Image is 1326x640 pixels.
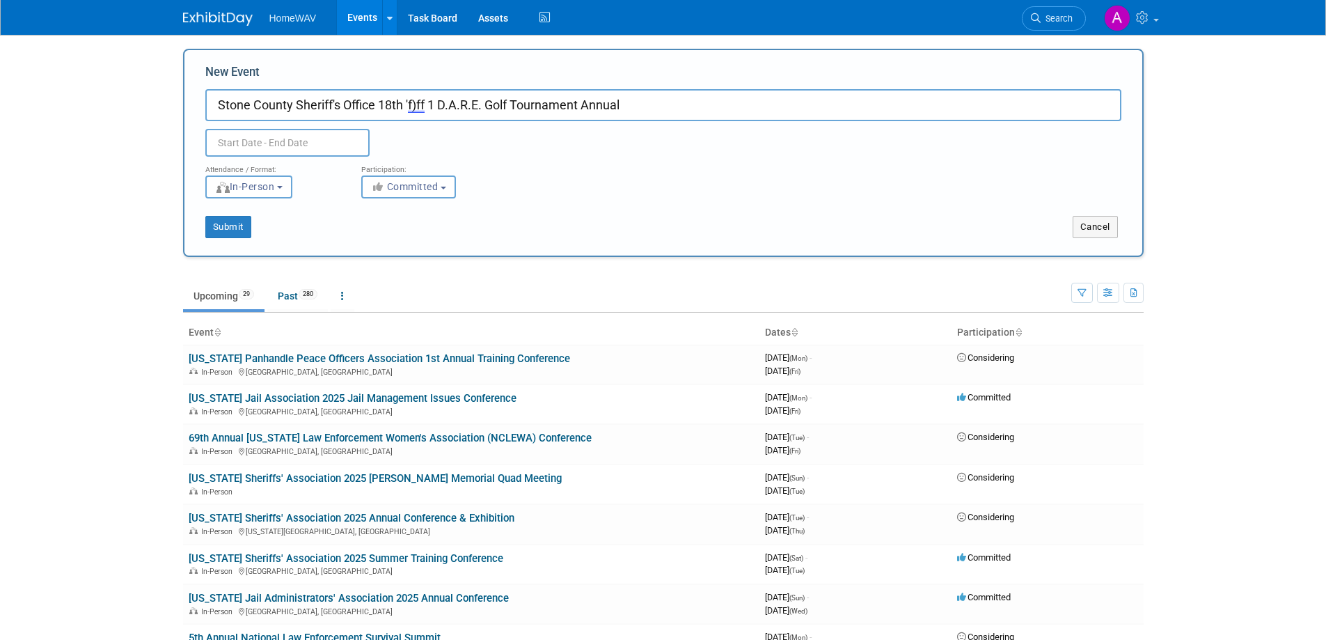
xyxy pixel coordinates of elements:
span: [DATE] [765,432,809,442]
th: Dates [759,321,952,345]
span: [DATE] [765,445,800,455]
a: Sort by Event Name [214,327,221,338]
a: [US_STATE] Jail Administrators' Association 2025 Annual Conference [189,592,509,604]
span: In-Person [201,527,237,536]
span: (Sun) [789,474,805,482]
span: In-Person [215,181,275,192]
span: (Sun) [789,594,805,602]
img: In-Person Event [189,607,198,614]
div: [GEOGRAPHIC_DATA], [GEOGRAPHIC_DATA] [189,445,754,456]
div: Participation: [361,157,496,175]
th: Event [183,321,759,345]
span: - [810,392,812,403]
span: Considering [957,472,1014,483]
span: [DATE] [765,512,809,522]
a: [US_STATE] Sheriffs' Association 2025 Annual Conference & Exhibition [189,512,514,524]
img: In-Person Event [189,487,198,494]
a: [US_STATE] Sheriffs' Association 2025 Summer Training Conference [189,552,503,565]
button: In-Person [205,175,292,198]
a: Sort by Start Date [791,327,798,338]
span: - [807,512,809,522]
span: In-Person [201,607,237,616]
span: Committed [957,552,1011,563]
a: 69th Annual [US_STATE] Law Enforcement Women's Association (NCLEWA) Conference [189,432,592,444]
label: New Event [205,64,260,86]
span: (Tue) [789,514,805,522]
input: Name of Trade Show / Conference [205,89,1121,121]
span: (Fri) [789,447,800,455]
span: - [807,592,809,602]
span: (Sat) [789,554,803,562]
span: - [807,472,809,483]
img: In-Person Event [189,368,198,375]
span: - [805,552,807,563]
span: - [807,432,809,442]
span: Considering [957,512,1014,522]
span: Search [1041,13,1073,24]
span: Committed [957,592,1011,602]
img: Amanda Jasper [1104,5,1130,31]
a: [US_STATE] Panhandle Peace Officers Association 1st Annual Training Conference [189,352,570,365]
img: In-Person Event [189,407,198,414]
div: [GEOGRAPHIC_DATA], [GEOGRAPHIC_DATA] [189,366,754,377]
span: HomeWAV [269,13,317,24]
span: In-Person [201,368,237,377]
span: Considering [957,352,1014,363]
div: [GEOGRAPHIC_DATA], [GEOGRAPHIC_DATA] [189,405,754,416]
div: [GEOGRAPHIC_DATA], [GEOGRAPHIC_DATA] [189,605,754,616]
button: Cancel [1073,216,1118,238]
span: (Tue) [789,567,805,575]
span: (Fri) [789,368,800,375]
div: [US_STATE][GEOGRAPHIC_DATA], [GEOGRAPHIC_DATA] [189,525,754,536]
span: [DATE] [765,525,805,536]
span: In-Person [201,487,237,497]
div: Attendance / Format: [205,157,340,175]
img: ExhibitDay [183,12,253,26]
th: Participation [952,321,1144,345]
a: Upcoming29 [183,283,265,309]
a: Sort by Participation Type [1015,327,1022,338]
span: [DATE] [765,352,812,363]
img: In-Person Event [189,527,198,534]
span: [DATE] [765,592,809,602]
span: In-Person [201,567,237,576]
span: [DATE] [765,552,807,563]
span: (Thu) [789,527,805,535]
span: (Wed) [789,607,807,615]
span: In-Person [201,407,237,416]
span: Committed [371,181,439,192]
input: Start Date - End Date [205,129,370,157]
span: [DATE] [765,565,805,575]
a: [US_STATE] Sheriffs' Association 2025 [PERSON_NAME] Memorial Quad Meeting [189,472,562,485]
span: [DATE] [765,485,805,496]
span: In-Person [201,447,237,456]
div: [GEOGRAPHIC_DATA], [GEOGRAPHIC_DATA] [189,565,754,576]
a: Search [1022,6,1086,31]
img: In-Person Event [189,447,198,454]
span: [DATE] [765,366,800,376]
span: Committed [957,392,1011,403]
span: Considering [957,432,1014,442]
span: 280 [299,289,317,299]
span: [DATE] [765,392,812,403]
img: In-Person Event [189,567,198,574]
span: [DATE] [765,472,809,483]
span: [DATE] [765,405,800,416]
span: [DATE] [765,605,807,616]
span: (Mon) [789,354,807,362]
span: (Tue) [789,487,805,495]
a: Past280 [267,283,328,309]
a: [US_STATE] Jail Association 2025 Jail Management Issues Conference [189,392,516,405]
span: (Tue) [789,434,805,442]
button: Committed [361,175,456,198]
span: 29 [239,289,254,299]
span: (Fri) [789,407,800,415]
button: Submit [205,216,251,238]
span: - [810,352,812,363]
span: (Mon) [789,394,807,402]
